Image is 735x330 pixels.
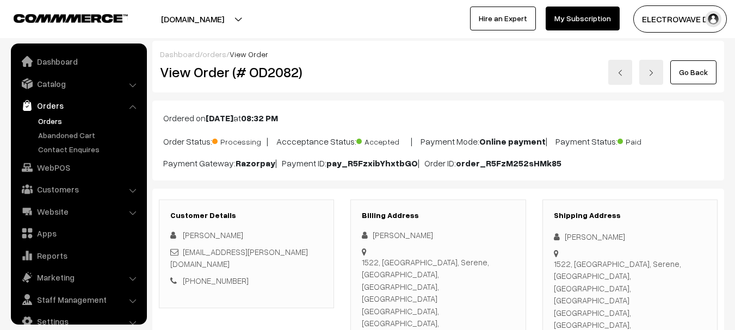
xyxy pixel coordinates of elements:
[14,52,143,71] a: Dashboard
[648,70,654,76] img: right-arrow.png
[123,5,262,33] button: [DOMAIN_NAME]
[479,136,546,147] b: Online payment
[14,246,143,265] a: Reports
[14,202,143,221] a: Website
[470,7,536,30] a: Hire an Expert
[14,11,109,24] a: COMMMERCE
[356,133,411,147] span: Accepted
[163,111,713,124] p: Ordered on at
[14,290,143,309] a: Staff Management
[14,14,128,22] img: COMMMERCE
[236,158,275,169] b: Razorpay
[362,229,514,241] div: [PERSON_NAME]
[705,11,721,27] img: user
[670,60,717,84] a: Go Back
[456,158,561,169] b: order_R5FzM252sHMk85
[202,49,226,59] a: orders
[14,158,143,177] a: WebPOS
[206,113,233,123] b: [DATE]
[617,70,623,76] img: left-arrow.png
[163,133,713,148] p: Order Status: | Accceptance Status: | Payment Mode: | Payment Status:
[163,157,713,170] p: Payment Gateway: | Payment ID: | Order ID:
[35,115,143,127] a: Orders
[212,133,267,147] span: Processing
[14,179,143,199] a: Customers
[633,5,727,33] button: ELECTROWAVE DE…
[554,231,706,243] div: [PERSON_NAME]
[241,113,278,123] b: 08:32 PM
[170,211,323,220] h3: Customer Details
[554,211,706,220] h3: Shipping Address
[14,74,143,94] a: Catalog
[160,49,200,59] a: Dashboard
[170,247,308,269] a: [EMAIL_ADDRESS][PERSON_NAME][DOMAIN_NAME]
[160,64,335,80] h2: View Order (# OD2082)
[14,267,143,287] a: Marketing
[183,276,249,285] a: [PHONE_NUMBER]
[546,7,620,30] a: My Subscription
[35,129,143,141] a: Abandoned Cart
[160,48,717,60] div: / /
[326,158,418,169] b: pay_R5FzxibYhxtbGO
[35,144,143,155] a: Contact Enquires
[14,96,143,115] a: Orders
[362,211,514,220] h3: Billing Address
[183,230,243,240] span: [PERSON_NAME]
[617,133,672,147] span: Paid
[14,223,143,243] a: Apps
[230,49,268,59] span: View Order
